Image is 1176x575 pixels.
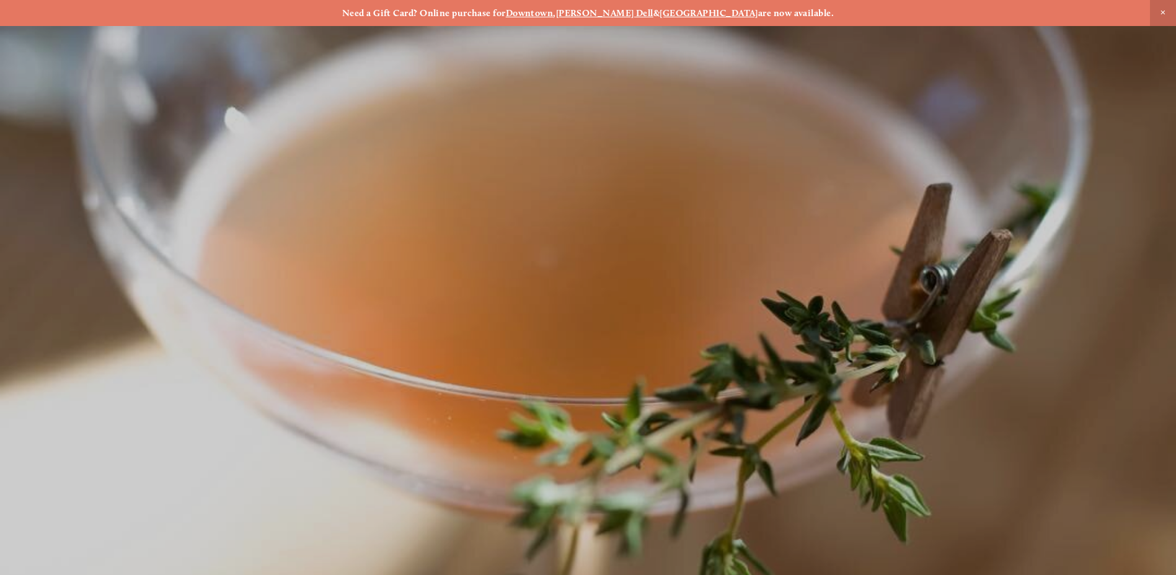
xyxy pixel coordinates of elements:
[506,7,554,19] a: Downtown
[653,7,660,19] strong: &
[553,7,555,19] strong: ,
[758,7,834,19] strong: are now available.
[556,7,653,19] a: [PERSON_NAME] Dell
[342,7,506,19] strong: Need a Gift Card? Online purchase for
[660,7,758,19] a: [GEOGRAPHIC_DATA]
